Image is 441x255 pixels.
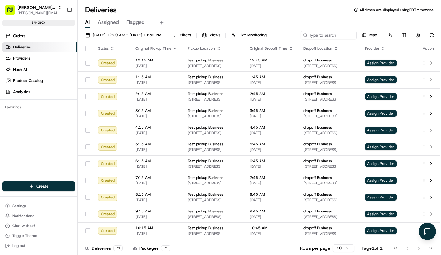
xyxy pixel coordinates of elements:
[228,31,270,39] button: Live Monitoring
[188,125,223,130] span: Test pickup Business
[303,91,332,96] span: dropoff Business
[365,127,397,134] span: Assign Provider
[188,46,215,51] span: Pickup Location
[365,160,397,167] span: Assign Provider
[188,164,240,169] span: [STREET_ADDRESS]
[427,31,436,39] button: Refresh
[303,97,355,102] span: [STREET_ADDRESS]
[188,147,240,152] span: [STREET_ADDRESS]
[303,114,355,119] span: [STREET_ADDRESS]
[85,245,123,251] div: Deliveries
[365,143,397,150] span: Assign Provider
[135,209,178,214] span: 9:15 AM
[2,231,75,240] button: Toggle Theme
[135,97,178,102] span: [DATE]
[250,58,293,63] span: 12:45 AM
[188,142,223,147] span: Test pickup Business
[2,76,77,86] a: Product Catalog
[250,46,287,51] span: Original Dropoff Time
[135,175,178,180] span: 7:15 AM
[135,214,178,219] span: [DATE]
[250,114,293,119] span: [DATE]
[303,58,332,63] span: dropoff Business
[250,147,293,152] span: [DATE]
[13,89,30,95] span: Analytics
[303,164,355,169] span: [STREET_ADDRESS]
[365,93,397,100] span: Assign Provider
[188,209,223,214] span: Test pickup Business
[188,198,240,203] span: [STREET_ADDRESS]
[250,91,293,96] span: 2:45 AM
[250,175,293,180] span: 7:45 AM
[303,125,332,130] span: dropoff Business
[250,125,293,130] span: 4:45 AM
[180,32,191,38] span: Filters
[303,158,332,163] span: dropoff Business
[85,19,90,26] span: All
[303,175,332,180] span: dropoff Business
[188,91,223,96] span: Test pickup Business
[250,97,293,102] span: [DATE]
[2,31,77,41] a: Orders
[303,80,355,85] span: [STREET_ADDRESS]
[135,130,178,135] span: [DATE]
[365,110,397,117] span: Assign Provider
[170,31,194,39] button: Filters
[135,192,178,197] span: 8:15 AM
[188,130,240,135] span: [STREET_ADDRESS]
[135,58,178,63] span: 12:15 AM
[303,231,355,236] span: [STREET_ADDRESS]
[113,245,123,251] div: 21
[13,67,27,72] span: Nash AI
[12,213,34,218] span: Notifications
[83,31,164,39] button: [DATE] 12:00 AM - [DATE] 11:59 PM
[135,114,178,119] span: [DATE]
[12,203,26,208] span: Settings
[13,33,25,39] span: Orders
[135,158,178,163] span: 6:15 AM
[250,80,293,85] span: [DATE]
[188,192,223,197] span: Test pickup Business
[2,212,75,220] button: Notifications
[365,227,397,234] span: Assign Provider
[13,56,30,61] span: Providers
[239,32,267,38] span: Live Monitoring
[365,46,380,51] span: Provider
[303,147,355,152] span: [STREET_ADDRESS]
[303,108,332,113] span: dropoff Business
[188,108,223,113] span: Test pickup Business
[17,4,55,11] span: [PERSON_NAME] Org
[303,192,332,197] span: dropoff Business
[188,80,240,85] span: [STREET_ADDRESS]
[250,198,293,203] span: [DATE]
[360,7,434,12] span: All times are displayed using BRT timezone
[12,233,37,238] span: Toggle Theme
[2,53,77,63] a: Providers
[135,225,178,230] span: 10:15 AM
[303,209,332,214] span: dropoff Business
[250,225,293,230] span: 10:45 AM
[133,245,170,251] div: Packages
[250,75,293,80] span: 1:45 AM
[12,243,25,248] span: Log out
[365,194,397,201] span: Assign Provider
[13,44,31,50] span: Deliveries
[250,231,293,236] span: [DATE]
[2,241,75,250] button: Log out
[362,245,383,251] div: Page 1 of 1
[188,158,223,163] span: Test pickup Business
[250,164,293,169] span: [DATE]
[188,225,223,230] span: Test pickup Business
[359,31,380,39] button: Map
[188,58,223,63] span: Test pickup Business
[2,65,77,75] a: Nash AI
[135,108,178,113] span: 3:15 AM
[303,75,332,80] span: dropoff Business
[2,2,64,17] button: [PERSON_NAME] Org[PERSON_NAME][EMAIL_ADDRESS][DOMAIN_NAME]
[250,142,293,147] span: 5:45 AM
[36,184,48,189] span: Create
[2,20,75,26] div: sandbox
[199,31,223,39] button: Views
[126,19,145,26] span: Flagged
[188,175,223,180] span: Test pickup Business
